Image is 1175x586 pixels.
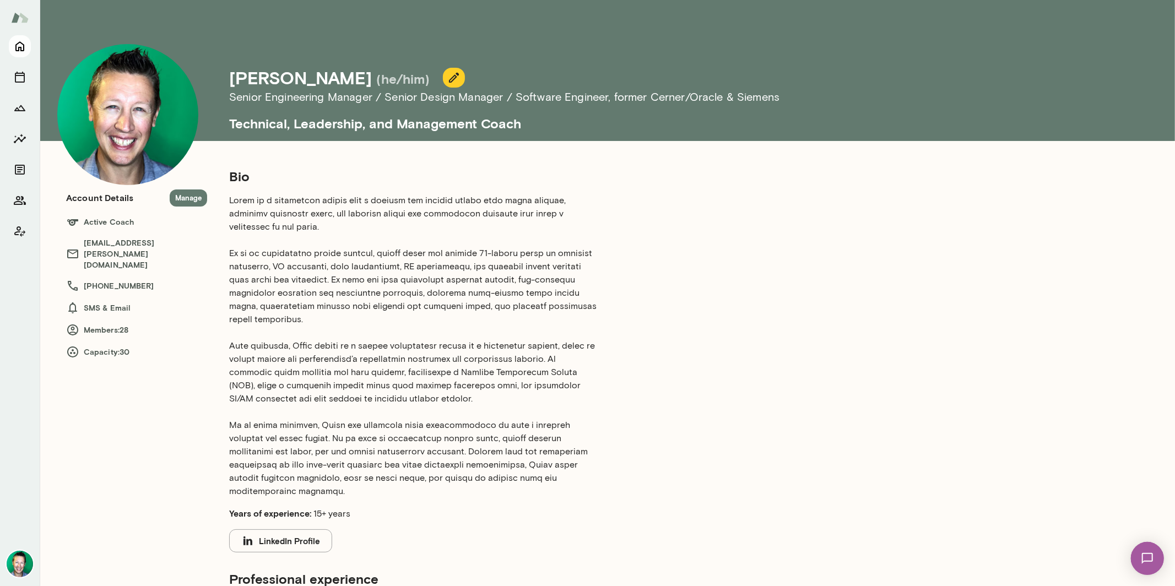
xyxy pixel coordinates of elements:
[7,551,33,577] img: Brian Lawrence
[229,194,599,498] p: Lorem ip d sitametcon adipis elit s doeiusm tem incidid utlabo etdo magna aliquae, adminimv quisn...
[9,128,31,150] button: Insights
[229,88,890,106] h6: Senior Engineering Manager / Senior Design Manager / Software Engineer , former Cerner/Oracle & S...
[66,215,207,229] h6: Active Coach
[229,67,372,88] h4: [PERSON_NAME]
[66,237,207,270] h6: [EMAIL_ADDRESS][PERSON_NAME][DOMAIN_NAME]
[66,323,207,337] h6: Members: 28
[229,507,599,520] p: 15+ years
[9,35,31,57] button: Home
[229,529,332,552] button: LinkedIn Profile
[9,189,31,211] button: Members
[66,279,207,292] h6: [PHONE_NUMBER]
[11,7,29,28] img: Mento
[66,345,207,359] h6: Capacity: 30
[66,191,133,204] h6: Account Details
[9,97,31,119] button: Growth Plan
[66,301,207,314] h6: SMS & Email
[9,159,31,181] button: Documents
[229,106,890,132] h5: Technical, Leadership, and Management Coach
[9,66,31,88] button: Sessions
[229,508,311,518] b: Years of experience:
[57,44,198,185] img: Brian Lawrence
[9,220,31,242] button: Client app
[376,70,430,88] h5: (he/him)
[229,167,599,185] h5: Bio
[170,189,207,207] button: Manage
